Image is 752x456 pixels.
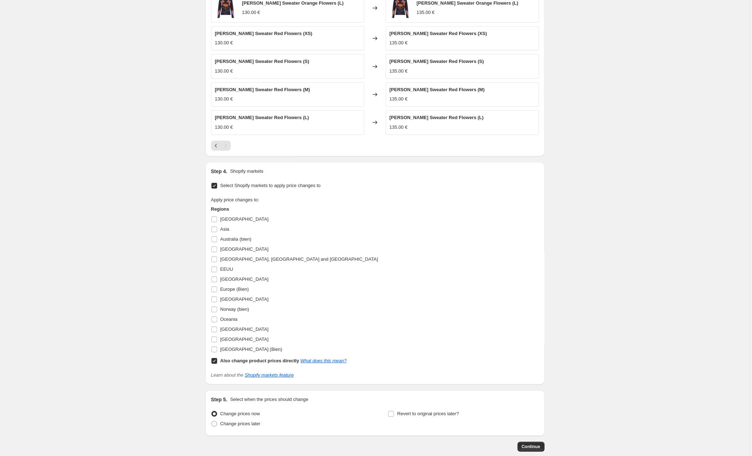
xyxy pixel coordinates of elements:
[230,396,308,403] p: Select when the prices should change
[390,87,485,92] span: [PERSON_NAME] Sweater Red Flowers (M)
[211,141,231,151] nav: Pagination
[215,68,233,75] div: 130.00 €
[220,256,378,262] span: [GEOGRAPHIC_DATA], [GEOGRAPHIC_DATA] and [GEOGRAPHIC_DATA]
[390,39,408,46] div: 135.00 €
[211,396,228,403] h2: Step 5.
[300,358,347,363] a: What does this mean?
[220,358,299,363] b: Also change product prices directly
[220,286,249,292] span: Europe (Bien)
[215,87,310,92] span: [PERSON_NAME] Sweater Red Flowers (M)
[518,442,545,452] button: Continue
[242,9,260,16] div: 130.00 €
[220,307,249,312] span: Norway (bien)
[417,0,519,6] span: [PERSON_NAME] Sweater Orange Flowers (L)
[390,68,408,75] div: 135.00 €
[211,141,221,151] button: Previous
[220,236,252,242] span: Australia (bien)
[242,0,344,6] span: [PERSON_NAME] Sweater Orange Flowers (L)
[220,276,269,282] span: [GEOGRAPHIC_DATA]
[215,31,313,36] span: [PERSON_NAME] Sweater Red Flowers (XS)
[220,296,269,302] span: [GEOGRAPHIC_DATA]
[211,372,294,378] i: Learn about the
[220,317,238,322] span: Oceania
[215,39,233,46] div: 130.00 €
[417,9,435,16] div: 135.00 €
[390,124,408,131] div: 135.00 €
[220,337,269,342] span: [GEOGRAPHIC_DATA]
[390,95,408,103] div: 135.00 €
[215,124,233,131] div: 130.00 €
[211,168,228,175] h2: Step 4.
[390,115,484,120] span: [PERSON_NAME] Sweater Red Flowers (L)
[390,31,487,36] span: [PERSON_NAME] Sweater Red Flowers (XS)
[215,115,309,120] span: [PERSON_NAME] Sweater Red Flowers (L)
[220,246,269,252] span: [GEOGRAPHIC_DATA]
[211,197,259,202] span: Apply price changes to:
[220,347,283,352] span: [GEOGRAPHIC_DATA] (Bien)
[215,95,233,103] div: 130.00 €
[211,206,378,213] h3: Regions
[220,411,260,416] span: Change prices now
[220,266,233,272] span: EEUU
[245,372,294,378] a: Shopify markets feature
[390,59,484,64] span: [PERSON_NAME] Sweater Red Flowers (S)
[522,444,541,450] span: Continue
[220,183,321,188] span: Select Shopify markets to apply price changes to
[220,421,261,426] span: Change prices later
[220,226,229,232] span: Asia
[397,411,459,416] span: Revert to original prices later?
[220,216,269,222] span: [GEOGRAPHIC_DATA]
[220,327,269,332] span: [GEOGRAPHIC_DATA]
[230,168,263,175] p: Shopify markets
[215,59,309,64] span: [PERSON_NAME] Sweater Red Flowers (S)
